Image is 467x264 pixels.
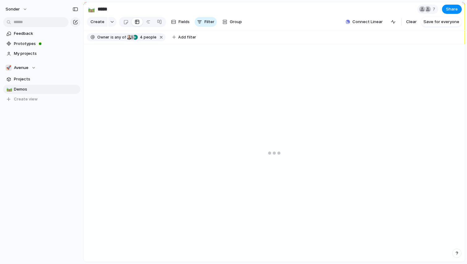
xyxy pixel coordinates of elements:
[178,35,196,40] span: Add filter
[204,19,214,25] span: Filter
[14,51,78,57] span: My projects
[14,41,78,47] span: Prototypes
[219,17,245,27] button: Group
[14,76,78,82] span: Projects
[14,86,78,92] span: Demos
[109,34,127,41] button: isany of
[421,17,462,27] button: Save for everyone
[3,75,80,84] a: Projects
[6,86,12,92] button: 🛤️
[97,35,109,40] span: Owner
[6,86,11,93] div: 🛤️
[114,35,126,40] span: any of
[3,85,80,94] a: 🛤️Demos
[88,5,95,13] div: 🛤️
[404,17,419,27] button: Clear
[352,19,383,25] span: Connect Linear
[14,65,28,71] span: Avenue
[3,49,80,58] a: My projects
[406,19,417,25] span: Clear
[3,29,80,38] a: Feedback
[90,19,104,25] span: Create
[14,96,38,102] span: Create view
[3,4,31,14] button: sonder
[14,30,78,37] span: Feedback
[3,39,80,48] a: Prototypes
[423,19,459,25] span: Save for everyone
[87,17,107,27] button: Create
[169,17,192,27] button: Fields
[86,4,96,14] button: 🛤️
[126,34,158,41] button: 4 people
[169,33,200,42] button: Add filter
[179,19,190,25] span: Fields
[433,6,437,12] span: 7
[442,5,462,14] button: Share
[111,35,114,40] span: is
[195,17,217,27] button: Filter
[138,35,156,40] span: people
[6,6,20,12] span: sonder
[138,35,144,39] span: 4
[230,19,242,25] span: Group
[343,17,385,26] button: Connect Linear
[3,63,80,72] button: 🚀Avenue
[3,95,80,104] button: Create view
[6,65,12,71] div: 🚀
[446,6,458,12] span: Share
